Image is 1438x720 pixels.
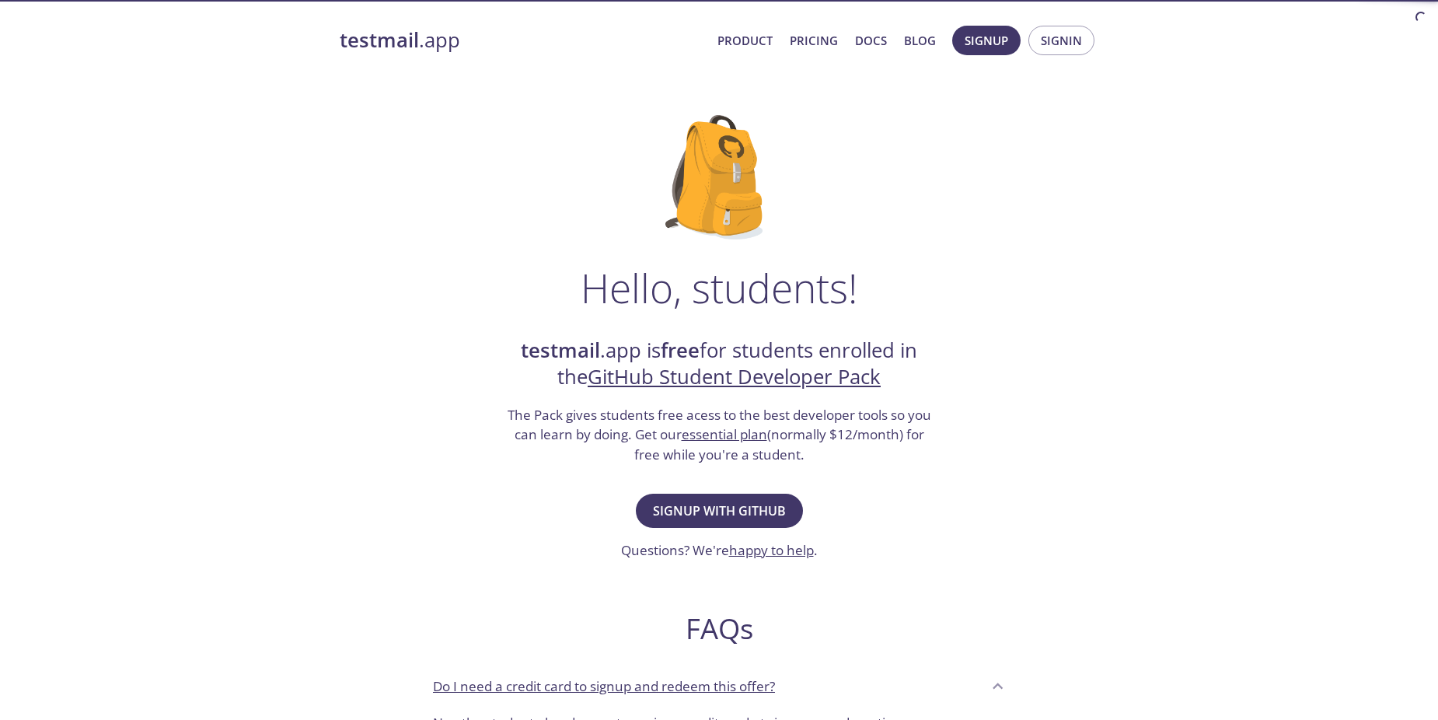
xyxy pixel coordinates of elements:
a: testmail.app [340,27,705,54]
h3: Questions? We're . [621,540,818,561]
a: Product [717,30,773,51]
a: Docs [855,30,887,51]
span: Signup with GitHub [653,500,786,522]
strong: testmail [521,337,600,364]
span: Signup [965,30,1008,51]
strong: testmail [340,26,419,54]
h2: FAQs [421,611,1017,646]
h1: Hello, students! [581,264,857,311]
a: essential plan [682,425,767,443]
button: Signup [952,26,1021,55]
div: Do I need a credit card to signup and redeem this offer? [421,665,1017,707]
button: Signup with GitHub [636,494,803,528]
a: Pricing [790,30,838,51]
h2: .app is for students enrolled in the [505,337,933,391]
a: happy to help [729,541,814,559]
img: github-student-backpack.png [665,115,773,239]
h3: The Pack gives students free acess to the best developer tools so you can learn by doing. Get our... [505,405,933,465]
a: GitHub Student Developer Pack [588,363,881,390]
a: Blog [904,30,936,51]
strong: free [661,337,700,364]
span: Signin [1041,30,1082,51]
button: Signin [1028,26,1094,55]
p: Do I need a credit card to signup and redeem this offer? [433,676,775,697]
